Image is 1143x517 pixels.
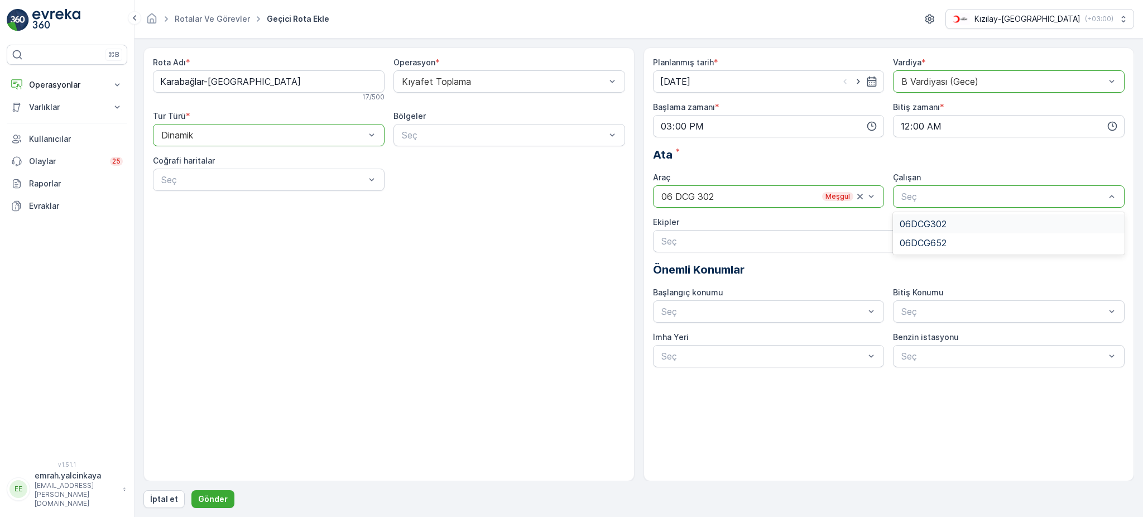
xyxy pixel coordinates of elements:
label: Bölgeler [393,111,426,121]
a: Evraklar [7,195,127,217]
p: Seç [901,190,1105,203]
img: logo_light-DOdMpM7g.png [32,9,80,31]
p: Seç [402,128,606,142]
img: k%C4%B1z%C4%B1lay_jywRncg.png [950,13,970,25]
p: Varlıklar [29,102,105,113]
label: Rota Adı [153,58,186,67]
label: Benzin istasyonu [893,332,959,342]
span: 06DCG652 [900,238,947,248]
label: Operasyon [393,58,435,67]
label: Araç [653,173,670,182]
button: Kızılay-[GEOGRAPHIC_DATA](+03:00) [945,9,1134,29]
label: Bitiş zamanı [893,102,940,112]
a: Raporlar [7,173,127,195]
label: Bitiş Konumu [893,288,944,297]
label: İmha Yeri [653,332,689,342]
p: 17 / 500 [362,93,385,102]
a: Rotalar ve Görevler [175,14,250,23]
button: EEemrah.yalcinkaya[EMAIL_ADDRESS][PERSON_NAME][DOMAIN_NAME] [7,470,127,508]
p: Kullanıcılar [29,133,123,145]
a: Kullanıcılar [7,128,127,150]
p: Seç [161,173,365,186]
p: Gönder [198,494,228,505]
button: İptal et [143,490,185,508]
p: Seç [901,350,1105,363]
p: Olaylar [29,156,103,167]
p: Seç [661,350,865,363]
label: Başlangıç konumu [653,288,723,297]
p: ⌘B [108,50,119,59]
p: emrah.yalcinkaya [35,470,117,481]
label: Vardiya [893,58,921,67]
label: Coğrafi haritalar [153,156,215,165]
p: Önemli Konumlar [653,261,1125,278]
span: Ata [653,146,673,163]
span: 06DCG302 [900,219,947,229]
p: ( +03:00 ) [1085,15,1113,23]
p: Seç [901,305,1105,318]
span: Geçici Rota Ekle [265,13,332,25]
label: Tur Türü [153,111,186,121]
a: Olaylar25 [7,150,127,173]
button: Gönder [191,490,234,508]
p: Seç [661,234,1106,248]
button: Varlıklar [7,96,127,118]
button: Operasyonlar [7,74,127,96]
label: Planlanmış tarih [653,58,714,67]
a: Ana Sayfa [146,17,158,26]
div: EE [9,480,27,498]
label: Ekipler [653,217,679,227]
label: Çalışan [893,173,921,182]
p: İptal et [150,494,178,505]
p: Operasyonlar [29,79,105,90]
p: Raporlar [29,178,123,189]
img: logo [7,9,29,31]
p: 25 [112,157,121,166]
span: v 1.51.1 [7,461,127,468]
p: Kızılay-[GEOGRAPHIC_DATA] [974,13,1080,25]
p: Evraklar [29,200,123,212]
input: dd/mm/yyyy [653,70,885,93]
p: Seç [661,305,865,318]
p: [EMAIL_ADDRESS][PERSON_NAME][DOMAIN_NAME] [35,481,117,508]
label: Başlama zamanı [653,102,715,112]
